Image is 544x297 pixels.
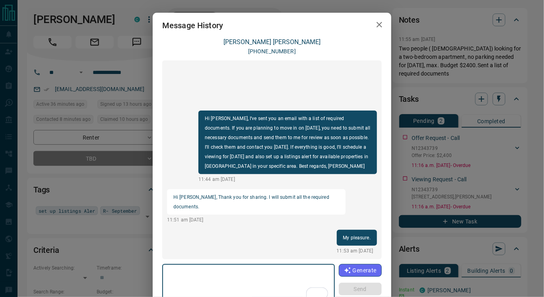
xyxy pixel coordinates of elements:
p: Hi [PERSON_NAME], I’ve sent you an email with a list of required documents. If you are planning t... [205,114,371,171]
p: 11:44 am [DATE] [198,176,377,183]
p: [PHONE_NUMBER] [248,47,296,56]
h2: Message History [153,13,233,38]
p: My pleasure. [343,233,371,243]
p: 11:53 am [DATE] [337,247,377,254]
p: 11:51 am [DATE] [167,216,346,223]
p: Hi [PERSON_NAME], Thank you for sharing. I will submit all the required documents. [173,192,339,212]
button: Generate [339,264,382,277]
a: [PERSON_NAME] [PERSON_NAME] [223,38,321,46]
